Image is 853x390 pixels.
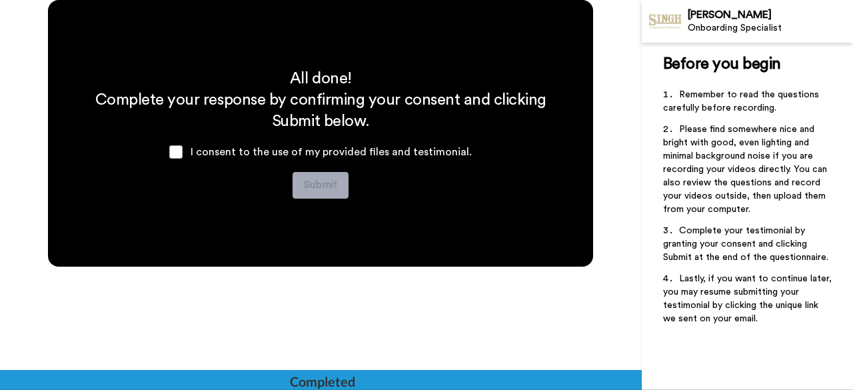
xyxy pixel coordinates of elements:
span: Please find somewhere nice and bright with good, even lighting and minimal background noise if yo... [663,125,830,214]
span: Before you begin [663,56,781,72]
span: Complete your testimonial by granting your consent and clicking Submit at the end of the question... [663,226,828,262]
span: Complete your response by confirming your consent and clicking Submit below. [95,92,550,129]
img: Profile Image [649,5,681,37]
div: Onboarding Specialist [688,23,852,34]
span: Remember to read the questions carefully before recording. [663,90,822,113]
div: [PERSON_NAME] [688,9,852,21]
span: I consent to the use of my provided files and testimonial. [191,147,472,157]
button: Submit [293,172,349,199]
span: All done! [290,71,352,87]
span: Lastly, if you want to continue later, you may resume submitting your testimonial by clicking the... [663,274,834,323]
